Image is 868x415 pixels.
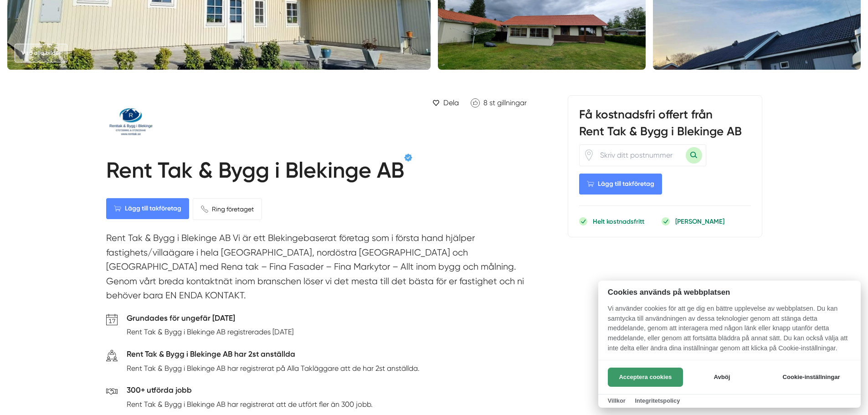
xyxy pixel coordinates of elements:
p: Vi använder cookies för att ge dig en bättre upplevelse av webbplatsen. Du kan samtycka till anvä... [598,304,861,359]
a: Villkor [608,397,626,404]
button: Acceptera cookies [608,368,683,387]
button: Avböj [686,368,758,387]
h2: Cookies används på webbplatsen [598,288,861,297]
a: Integritetspolicy [635,397,680,404]
button: Cookie-inställningar [771,368,851,387]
